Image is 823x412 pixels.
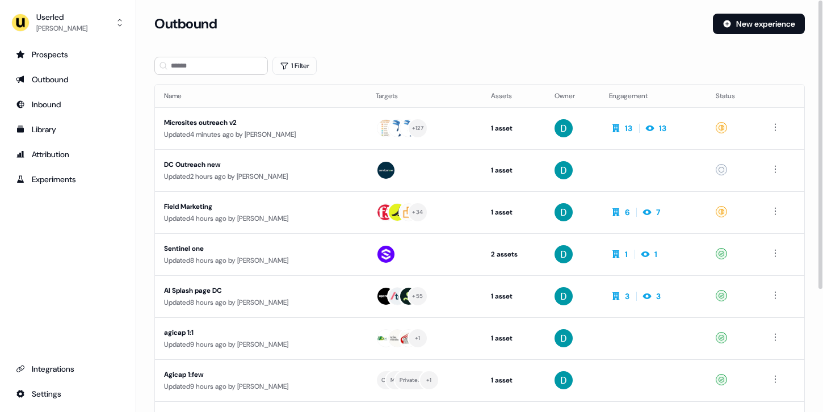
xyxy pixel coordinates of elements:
[164,243,358,254] div: Sentinel one
[555,287,573,305] img: David
[412,291,423,301] div: + 55
[412,123,423,133] div: + 127
[600,85,707,107] th: Engagement
[9,9,127,36] button: Userled[PERSON_NAME]
[9,170,127,188] a: Go to experiments
[9,95,127,113] a: Go to Inbound
[412,207,423,217] div: + 34
[16,49,120,60] div: Prospects
[555,245,573,263] img: David
[164,213,358,224] div: Updated 4 hours ago by [PERSON_NAME]
[164,297,358,308] div: Updated 8 hours ago by [PERSON_NAME]
[16,363,120,375] div: Integrations
[707,85,759,107] th: Status
[154,15,217,32] h3: Outbound
[426,375,432,385] div: + 1
[155,85,367,107] th: Name
[164,285,358,296] div: AI Splash page DC
[9,145,127,163] a: Go to attribution
[164,159,358,170] div: DC Outreach new
[625,123,632,134] div: 13
[381,375,406,385] div: Construction
[164,117,358,128] div: Microsites outreach v2
[656,207,660,218] div: 7
[36,23,87,34] div: [PERSON_NAME]
[9,120,127,138] a: Go to templates
[482,85,545,107] th: Assets
[272,57,317,75] button: 1 Filter
[491,165,536,176] div: 1 asset
[16,124,120,135] div: Library
[164,369,358,380] div: Agicap 1:few
[491,291,536,302] div: 1 asset
[656,291,661,302] div: 3
[491,207,536,218] div: 1 asset
[16,174,120,185] div: Experiments
[625,291,629,302] div: 3
[654,249,657,260] div: 1
[367,85,482,107] th: Targets
[9,360,127,378] a: Go to integrations
[491,123,536,134] div: 1 asset
[9,70,127,89] a: Go to outbound experience
[9,385,127,403] a: Go to integrations
[16,388,120,400] div: Settings
[16,149,120,160] div: Attribution
[164,171,358,182] div: Updated 2 hours ago by [PERSON_NAME]
[491,333,536,344] div: 1 asset
[659,123,666,134] div: 13
[164,255,358,266] div: Updated 8 hours ago by [PERSON_NAME]
[164,339,358,350] div: Updated 9 hours ago by [PERSON_NAME]
[491,249,536,260] div: 2 assets
[555,371,573,389] img: David
[164,381,358,392] div: Updated 9 hours ago by [PERSON_NAME]
[545,85,600,107] th: Owner
[555,329,573,347] img: David
[400,375,425,385] div: Private Equity
[164,327,358,338] div: agicap 1:1
[16,99,120,110] div: Inbound
[415,333,421,343] div: + 1
[164,129,358,140] div: Updated 4 minutes ago by [PERSON_NAME]
[164,201,358,212] div: Field Marketing
[16,74,120,85] div: Outbound
[390,375,415,385] div: Manufacturing
[555,119,573,137] img: David
[625,249,628,260] div: 1
[625,207,629,218] div: 6
[555,161,573,179] img: David
[9,45,127,64] a: Go to prospects
[713,14,805,34] button: New experience
[491,375,536,386] div: 1 asset
[555,203,573,221] img: David
[36,11,87,23] div: Userled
